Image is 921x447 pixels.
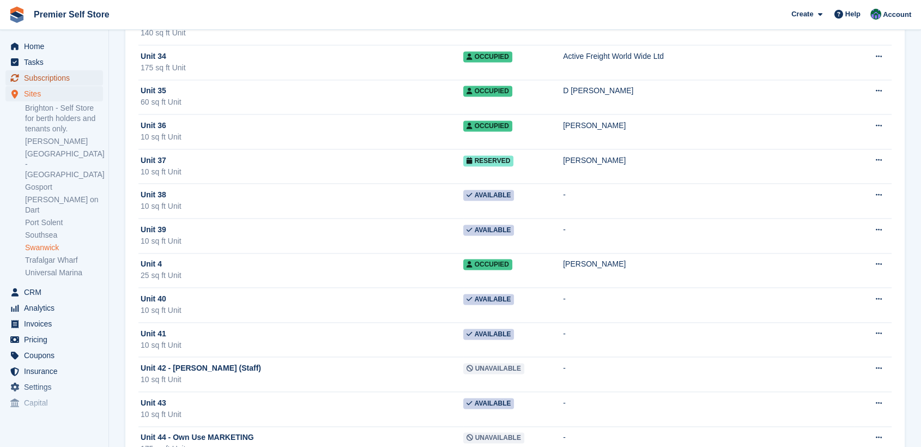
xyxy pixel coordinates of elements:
[141,293,166,305] span: Unit 40
[141,363,261,374] span: Unit 42 - [PERSON_NAME] (Staff)
[141,432,254,443] span: Unit 44 - Own Use MARKETING
[141,120,166,131] span: Unit 36
[25,268,103,278] a: Universal Marina
[25,230,103,240] a: Southsea
[870,9,881,20] img: Jo Granger
[463,86,512,96] span: Occupied
[141,201,463,212] div: 10 sq ft Unit
[5,379,103,395] a: menu
[141,224,166,235] span: Unit 39
[10,420,108,431] span: Storefront
[25,136,103,147] a: [PERSON_NAME]
[141,131,463,143] div: 10 sq ft Unit
[563,120,854,131] div: [PERSON_NAME]
[29,5,114,23] a: Premier Self Store
[24,300,89,316] span: Analytics
[463,120,512,131] span: Occupied
[563,51,854,62] div: Active Freight World Wide Ltd
[25,243,103,253] a: Swanwick
[563,357,854,392] td: -
[25,195,103,215] a: [PERSON_NAME] on Dart
[463,432,524,443] span: Unavailable
[141,409,463,420] div: 10 sq ft Unit
[141,96,463,108] div: 60 sq ft Unit
[24,379,89,395] span: Settings
[141,189,166,201] span: Unit 38
[563,322,854,357] td: -
[9,7,25,23] img: stora-icon-8386f47178a22dfd0bd8f6a31ec36ba5ce8667c1dd55bd0f319d3a0aa187defe.svg
[5,316,103,331] a: menu
[24,70,89,86] span: Subscriptions
[25,103,103,134] a: Brighton - Self Store for berth holders and tenants only.
[463,363,524,374] span: Unavailable
[141,305,463,316] div: 10 sq ft Unit
[5,300,103,316] a: menu
[5,55,103,70] a: menu
[563,155,854,166] div: [PERSON_NAME]
[463,398,514,409] span: Available
[5,348,103,363] a: menu
[791,9,813,20] span: Create
[563,184,854,219] td: -
[5,285,103,300] a: menu
[141,374,463,385] div: 10 sq ft Unit
[141,155,166,166] span: Unit 37
[141,270,463,281] div: 25 sq ft Unit
[463,225,514,235] span: Available
[141,51,166,62] span: Unit 34
[463,190,514,201] span: Available
[25,218,103,228] a: Port Solent
[5,39,103,54] a: menu
[141,166,463,178] div: 10 sq ft Unit
[463,329,514,340] span: Available
[563,258,854,270] div: [PERSON_NAME]
[5,86,103,101] a: menu
[141,258,162,270] span: Unit 4
[24,39,89,54] span: Home
[5,332,103,347] a: menu
[845,9,861,20] span: Help
[463,51,512,62] span: Occupied
[24,364,89,379] span: Insurance
[463,259,512,270] span: Occupied
[5,395,103,410] a: menu
[883,9,911,20] span: Account
[25,149,103,180] a: [GEOGRAPHIC_DATA] - [GEOGRAPHIC_DATA]
[25,182,103,192] a: Gosport
[563,288,854,323] td: -
[25,255,103,265] a: Trafalgar Wharf
[24,395,89,410] span: Capital
[24,55,89,70] span: Tasks
[141,85,166,96] span: Unit 35
[463,294,514,305] span: Available
[141,235,463,247] div: 10 sq ft Unit
[24,285,89,300] span: CRM
[24,86,89,101] span: Sites
[24,316,89,331] span: Invoices
[563,391,854,426] td: -
[141,397,166,409] span: Unit 43
[5,70,103,86] a: menu
[24,332,89,347] span: Pricing
[141,328,166,340] span: Unit 41
[5,364,103,379] a: menu
[24,348,89,363] span: Coupons
[563,219,854,253] td: -
[141,27,463,39] div: 140 sq ft Unit
[141,62,463,74] div: 175 sq ft Unit
[563,85,854,96] div: D [PERSON_NAME]
[141,340,463,351] div: 10 sq ft Unit
[463,155,514,166] span: Reserved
